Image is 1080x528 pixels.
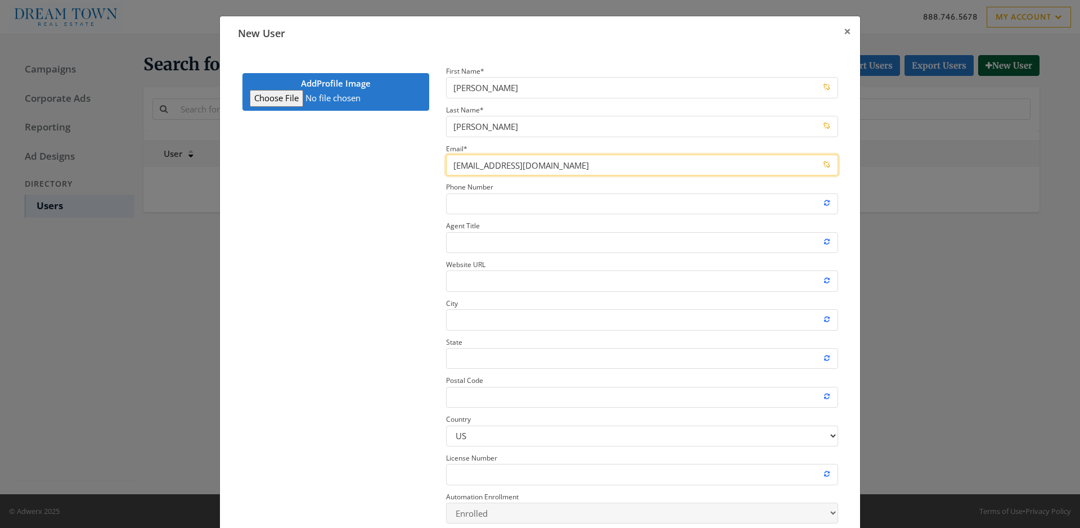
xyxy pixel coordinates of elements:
[446,116,838,137] input: Last Name*
[844,22,851,40] span: ×
[446,232,838,253] input: Agent Title
[250,90,422,106] input: AddProfile Image
[446,492,519,502] small: Automation Enrollment
[446,155,838,175] input: Email*
[446,309,838,330] input: City
[446,453,497,463] small: License Number
[446,348,838,369] input: State
[446,105,484,115] small: Last Name *
[446,426,838,446] select: Country
[446,503,838,524] select: Automation Enrollment
[446,387,838,408] input: Postal Code
[446,299,458,308] small: City
[446,66,484,76] small: First Name *
[446,221,480,231] small: Agent Title
[835,16,860,47] button: Close
[242,73,429,111] label: Add Profile Image
[446,337,462,347] small: State
[446,182,493,192] small: Phone Number
[446,270,838,291] input: Website URL
[446,193,838,214] input: Phone Number
[446,414,471,424] small: Country
[446,77,838,98] input: First Name*
[229,17,285,40] span: New User
[446,260,485,269] small: Website URL
[446,144,467,154] small: Email *
[446,464,838,485] input: License Number
[446,376,483,385] small: Postal Code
